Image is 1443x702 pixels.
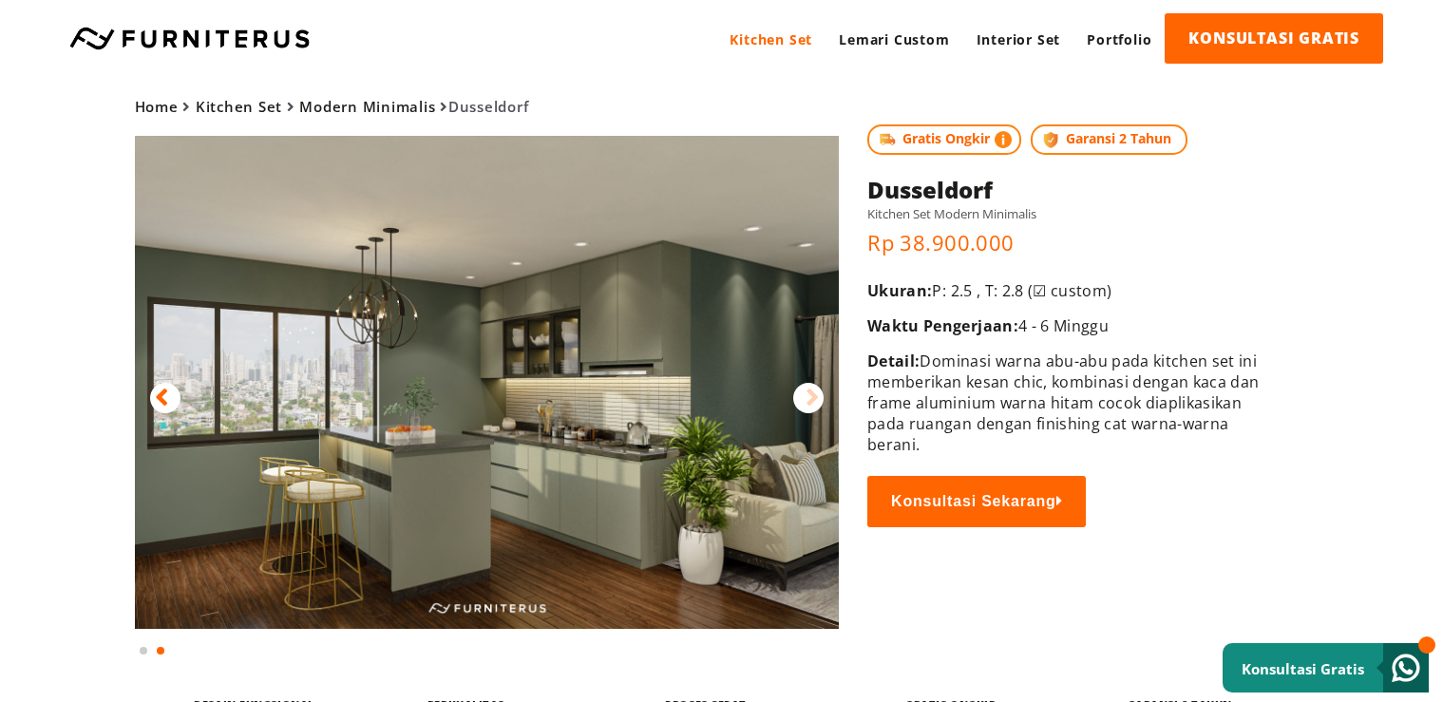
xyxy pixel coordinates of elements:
[867,315,1279,336] p: 4 - 6 Minggu
[135,97,179,116] a: Home
[135,136,840,629] img: Dusseldorf Kitchen Set Modern Minimalis by Furniterus
[135,97,529,116] span: Dusseldorf
[716,13,826,66] a: Kitchen Set
[1242,659,1364,678] small: Konsultasi Gratis
[867,280,1279,301] p: P: 2.5 , T: 2.8 (☑ custom)
[1165,13,1383,64] a: KONSULTASI GRATIS
[1040,129,1061,150] img: protect.png
[867,315,1018,336] span: Waktu Pengerjaan:
[1223,643,1429,693] a: Konsultasi Gratis
[867,351,920,371] span: Detail:
[867,476,1086,527] button: Konsultasi Sekarang
[867,228,1279,256] p: Rp 38.900.000
[867,205,1279,222] h5: Kitchen Set Modern Minimalis
[299,97,435,116] a: Modern Minimalis
[877,129,898,150] img: shipping.jpg
[826,13,962,66] a: Lemari Custom
[995,129,1012,150] img: info-colored.png
[867,124,1021,155] span: Gratis Ongkir
[196,97,282,116] a: Kitchen Set
[963,13,1074,66] a: Interior Set
[867,351,1279,455] p: Dominasi warna abu-abu pada kitchen set ini memberikan kesan chic, kombinasi dengan kaca dan fram...
[867,280,932,301] span: Ukuran:
[867,174,1279,205] h1: Dusseldorf
[1031,124,1187,155] span: Garansi 2 Tahun
[1073,13,1165,66] a: Portfolio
